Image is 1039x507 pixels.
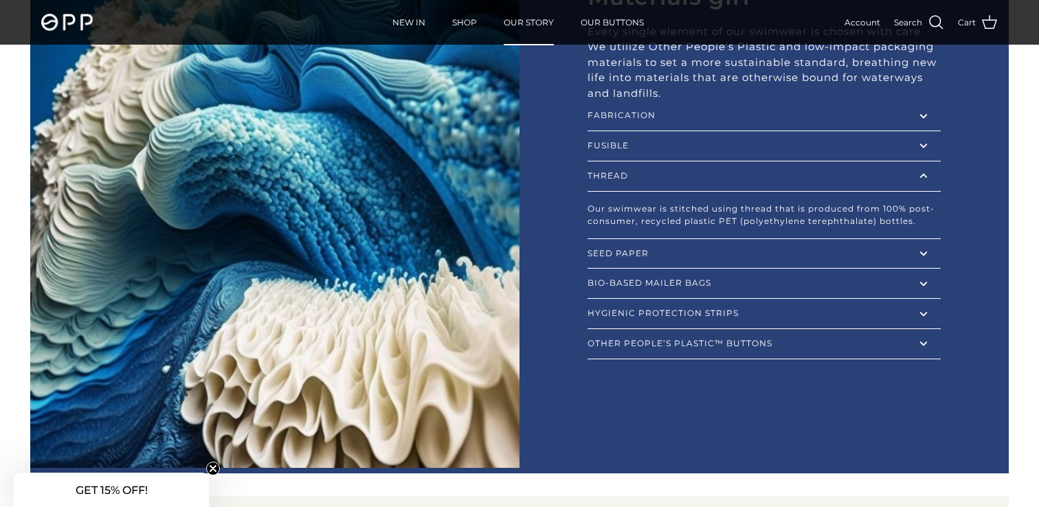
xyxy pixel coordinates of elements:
[588,112,941,120] div: FABRICATION
[588,142,941,150] div: FUSIBLE
[205,1,831,44] div: Primary
[916,306,931,322] i: expand_more
[76,484,148,497] span: GET 15% OFF!
[916,336,931,351] i: expand_more
[845,16,880,29] a: Account
[14,473,209,507] div: GET 15% OFF!Close teaser
[568,1,656,44] a: OUR BUTTONS
[588,172,941,180] div: THREAD
[894,14,944,32] a: Search
[916,276,931,291] i: expand_more
[588,250,941,258] div: SEED PAPER
[916,168,931,183] i: expand_less
[588,203,941,227] div: Our swimwear is stitched using thread that is produced from 100% post-consumer, recycled plastic ...
[916,109,931,124] i: expand_more
[894,16,922,29] span: Search
[958,16,976,29] span: Cart
[588,340,941,348] div: OTHER PEOPLE’S PLASTIC™ BUTTONS
[588,280,941,287] div: BIO-BASED MAILER BAGS
[41,14,93,32] img: OPP Swimwear
[588,8,941,101] div: Every single element of our swimwear is chosen with care. We utilize Other People’s Plastic and l...
[958,14,998,32] a: Cart
[206,462,220,475] button: Close teaser
[491,1,566,44] a: OUR STORY
[440,1,489,44] a: SHOP
[916,246,931,261] i: expand_more
[916,138,931,153] i: expand_more
[380,1,438,44] a: NEW IN
[588,310,941,317] div: HYGIENIC PROTECTION STRIPS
